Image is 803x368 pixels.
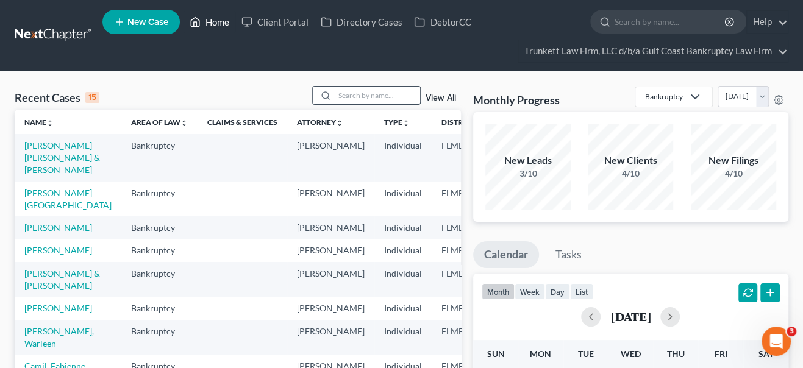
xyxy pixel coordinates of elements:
[374,239,432,262] td: Individual
[530,349,551,359] span: Mon
[287,216,374,239] td: [PERSON_NAME]
[24,188,112,210] a: [PERSON_NAME][GEOGRAPHIC_DATA]
[615,10,726,33] input: Search by name...
[691,154,776,168] div: New Filings
[121,216,198,239] td: Bankruptcy
[287,239,374,262] td: [PERSON_NAME]
[485,168,571,180] div: 3/10
[24,326,94,349] a: [PERSON_NAME], Warleen
[426,94,456,102] a: View All
[374,134,432,181] td: Individual
[24,268,100,291] a: [PERSON_NAME] & [PERSON_NAME]
[487,349,504,359] span: Sun
[180,119,188,127] i: unfold_more
[432,320,491,355] td: FLMB
[762,327,791,356] iframe: Intercom live chat
[545,283,570,300] button: day
[374,262,432,297] td: Individual
[15,90,99,105] div: Recent Cases
[24,245,92,255] a: [PERSON_NAME]
[287,262,374,297] td: [PERSON_NAME]
[24,140,100,175] a: [PERSON_NAME] [PERSON_NAME] & [PERSON_NAME]
[121,297,198,319] td: Bankruptcy
[441,118,482,127] a: Districtunfold_more
[432,216,491,239] td: FLMB
[287,182,374,216] td: [PERSON_NAME]
[402,119,410,127] i: unfold_more
[24,222,92,233] a: [PERSON_NAME]
[24,303,92,313] a: [PERSON_NAME]
[588,168,673,180] div: 4/10
[588,154,673,168] div: New Clients
[544,241,593,268] a: Tasks
[432,239,491,262] td: FLMB
[24,118,54,127] a: Nameunfold_more
[747,11,788,33] a: Help
[121,262,198,297] td: Bankruptcy
[482,283,515,300] button: month
[667,349,685,359] span: Thu
[621,349,641,359] span: Wed
[432,262,491,297] td: FLMB
[287,134,374,181] td: [PERSON_NAME]
[121,320,198,355] td: Bankruptcy
[46,119,54,127] i: unfold_more
[374,320,432,355] td: Individual
[515,283,545,300] button: week
[235,11,315,33] a: Client Portal
[121,239,198,262] td: Bankruptcy
[485,154,571,168] div: New Leads
[121,134,198,181] td: Bankruptcy
[287,297,374,319] td: [PERSON_NAME]
[432,182,491,216] td: FLMB
[131,118,188,127] a: Area of Lawunfold_more
[432,134,491,181] td: FLMB
[127,18,168,27] span: New Case
[432,297,491,319] td: FLMB
[787,327,796,336] span: 3
[384,118,410,127] a: Typeunfold_more
[473,93,560,107] h3: Monthly Progress
[374,216,432,239] td: Individual
[287,320,374,355] td: [PERSON_NAME]
[336,119,343,127] i: unfold_more
[335,87,420,104] input: Search by name...
[297,118,343,127] a: Attorneyunfold_more
[473,241,539,268] a: Calendar
[184,11,235,33] a: Home
[198,110,287,134] th: Claims & Services
[374,182,432,216] td: Individual
[518,40,788,62] a: Trunkett Law Firm, LLC d/b/a Gulf Coast Bankruptcy Law Firm
[121,182,198,216] td: Bankruptcy
[570,283,593,300] button: list
[610,310,651,323] h2: [DATE]
[408,11,477,33] a: DebtorCC
[85,92,99,103] div: 15
[578,349,594,359] span: Tue
[315,11,408,33] a: Directory Cases
[758,349,774,359] span: Sat
[691,168,776,180] div: 4/10
[374,297,432,319] td: Individual
[645,91,683,102] div: Bankruptcy
[715,349,727,359] span: Fri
